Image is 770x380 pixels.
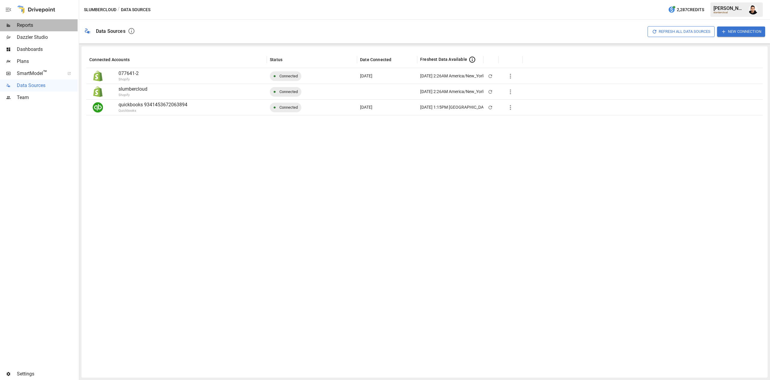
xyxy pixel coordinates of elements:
span: Connected [276,84,301,99]
button: Sort [487,55,495,64]
span: Dazzler Studio [17,34,78,41]
span: Freshest Data Available [420,56,467,62]
button: 2,287Credits [666,4,707,15]
p: Shopify [119,77,296,82]
p: 077641-2 [119,70,264,77]
div: [DATE] 2:26AM America/New_York [420,68,485,84]
div: May 09 2024 [357,68,417,84]
button: Sort [502,55,510,64]
span: Connected [276,68,301,84]
span: Reports [17,22,78,29]
p: Quickbooks [119,108,296,114]
div: [DATE] 2:26AM America/New_York [420,84,485,99]
span: Data Sources [17,82,78,89]
img: Quickbooks Logo [93,102,103,113]
span: ™ [43,69,47,76]
img: Shopify Logo [93,86,103,97]
span: SmartModel [17,70,61,77]
div: Data Sources [96,28,125,34]
span: Dashboards [17,46,78,53]
img: Francisco Sanchez [748,5,758,14]
span: Team [17,94,78,101]
div: [DATE] 1:15PM [GEOGRAPHIC_DATA]/New_York [420,100,510,115]
button: Sort [130,55,139,64]
button: Sort [392,55,400,64]
div: / [118,6,120,14]
div: Status [270,57,282,62]
button: Francisco Sanchez [745,1,762,18]
p: quickbooks 9341453672063894 [119,101,264,108]
button: Refresh All Data Sources [648,26,715,37]
div: Connected Accounts [89,57,130,62]
div: Jan 21 2025 [357,99,417,115]
div: slumbercloud [713,11,745,14]
div: [PERSON_NAME] [713,5,745,11]
button: New Connection [717,26,765,36]
span: Connected [276,100,301,115]
p: Shopify [119,93,296,98]
button: slumbercloud [84,6,116,14]
button: Sort [283,55,291,64]
div: Date Connected [360,57,391,62]
span: Settings [17,370,78,378]
p: slumbercloud [119,86,264,93]
span: Plans [17,58,78,65]
span: 2,287 Credits [677,6,704,14]
img: Shopify Logo [93,71,103,81]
